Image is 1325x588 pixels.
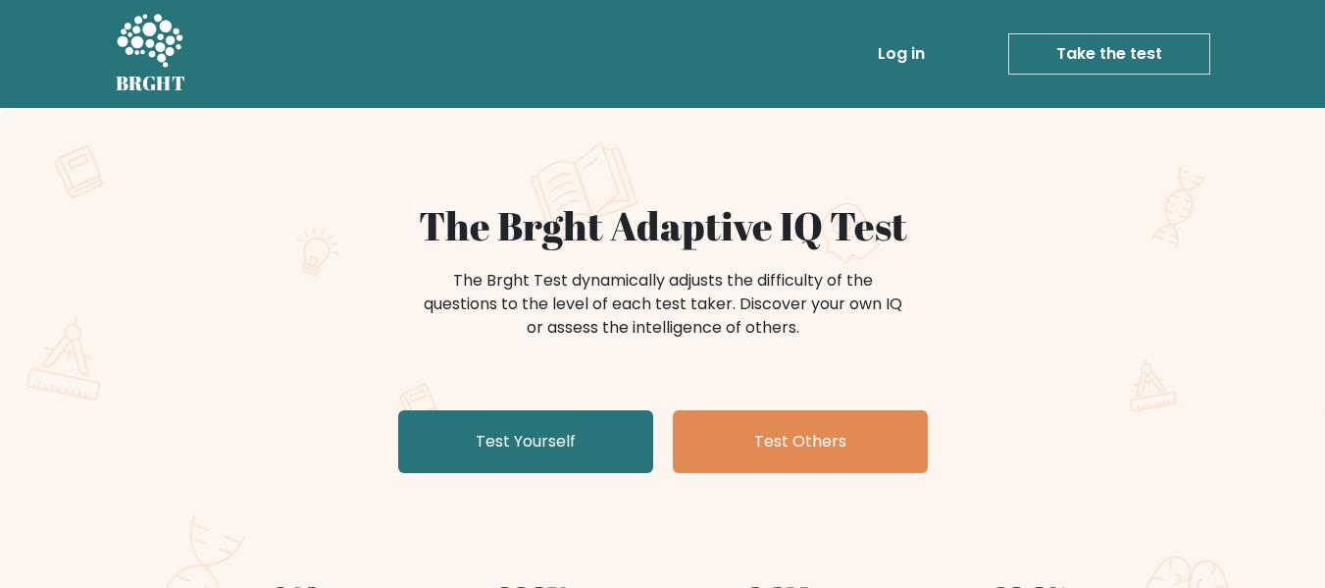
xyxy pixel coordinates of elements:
[870,34,933,74] a: Log in
[184,202,1142,249] h1: The Brght Adaptive IQ Test
[398,410,653,473] a: Test Yourself
[673,410,928,473] a: Test Others
[1008,33,1210,75] a: Take the test
[116,8,186,100] a: BRGHT
[116,72,186,95] h5: BRGHT
[418,269,908,340] div: The Brght Test dynamically adjusts the difficulty of the questions to the level of each test take...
